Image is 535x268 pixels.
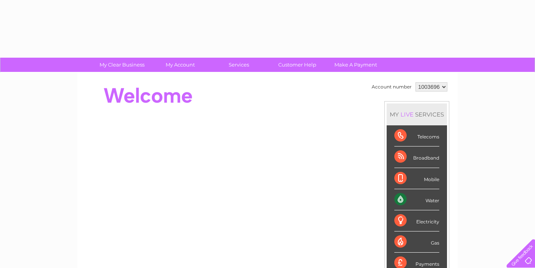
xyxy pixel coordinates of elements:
div: Telecoms [394,125,439,146]
a: My Clear Business [90,58,154,72]
div: MY SERVICES [387,103,447,125]
div: Mobile [394,168,439,189]
div: Gas [394,231,439,253]
div: LIVE [399,111,415,118]
a: Services [207,58,271,72]
td: Account number [370,80,414,93]
div: Broadband [394,146,439,168]
a: Customer Help [266,58,329,72]
a: My Account [149,58,212,72]
a: Make A Payment [324,58,387,72]
div: Water [394,189,439,210]
div: Electricity [394,210,439,231]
